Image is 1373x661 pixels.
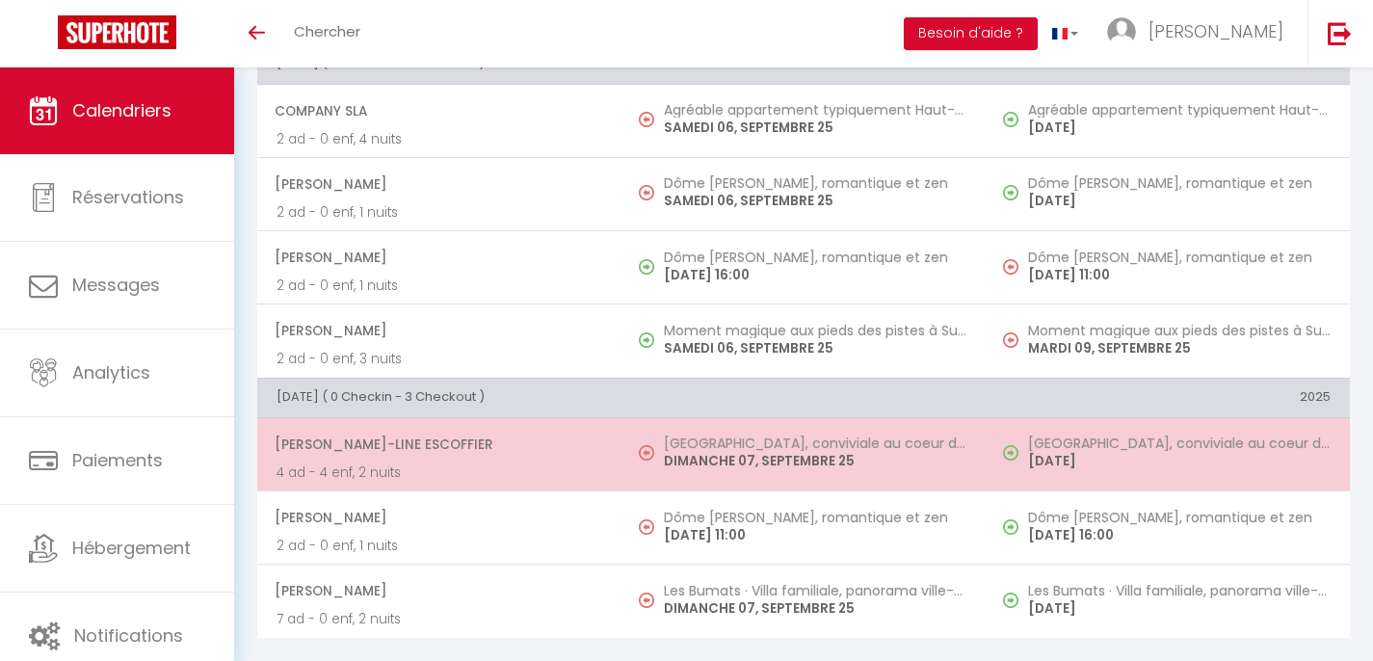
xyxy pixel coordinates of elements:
[664,175,966,191] h5: Dôme [PERSON_NAME], romantique et zen
[1107,17,1136,46] img: ...
[664,525,966,545] p: [DATE] 11:00
[277,276,602,296] p: 2 ad - 0 enf, 1 nuits
[664,102,966,118] h5: Agréable appartement typiquement Haut-Alpin
[639,593,654,608] img: NO IMAGE
[275,572,602,609] span: [PERSON_NAME]
[1028,265,1331,285] p: [DATE] 11:00
[1028,250,1331,265] h5: Dôme [PERSON_NAME], romantique et zen
[1003,185,1018,200] img: NO IMAGE
[275,166,602,202] span: [PERSON_NAME]
[664,265,966,285] p: [DATE] 16:00
[664,451,966,471] p: DIMANCHE 07, SEPTEMBRE 25
[639,185,654,200] img: NO IMAGE
[1003,332,1018,348] img: NO IMAGE
[1003,445,1018,461] img: NO IMAGE
[1028,323,1331,338] h5: Moment magique aux pieds des pistes à Superdevoluy
[72,360,150,384] span: Analytics
[639,112,654,127] img: NO IMAGE
[664,598,966,619] p: DIMANCHE 07, SEPTEMBRE 25
[72,98,172,122] span: Calendriers
[277,536,602,556] p: 2 ad - 0 enf, 1 nuits
[275,239,602,276] span: [PERSON_NAME]
[1028,583,1331,598] h5: Les Bumats · Villa familiale, panorama ville-montagnes
[277,129,602,149] p: 2 ad - 0 enf, 4 nuits
[1028,598,1331,619] p: [DATE]
[72,273,160,297] span: Messages
[1328,21,1352,45] img: logout
[664,338,966,358] p: SAMEDI 06, SEPTEMBRE 25
[257,379,986,417] th: [DATE] ( 0 Checkin - 3 Checkout )
[275,499,602,536] span: [PERSON_NAME]
[639,445,654,461] img: NO IMAGE
[294,21,360,41] span: Chercher
[1028,118,1331,138] p: [DATE]
[1003,593,1018,608] img: NO IMAGE
[275,312,602,349] span: [PERSON_NAME]
[277,349,602,369] p: 2 ad - 0 enf, 3 nuits
[664,510,966,525] h5: Dôme [PERSON_NAME], romantique et zen
[277,202,602,223] p: 2 ad - 0 enf, 1 nuits
[275,93,602,129] span: Company SLA
[72,448,163,472] span: Paiements
[1028,510,1331,525] h5: Dôme [PERSON_NAME], romantique et zen
[1028,525,1331,545] p: [DATE] 16:00
[1028,102,1331,118] h5: Agréable appartement typiquement Haut-Alpin
[1149,19,1283,43] span: [PERSON_NAME]
[1003,112,1018,127] img: NO IMAGE
[664,118,966,138] p: SAMEDI 06, SEPTEMBRE 25
[72,536,191,560] span: Hébergement
[275,426,602,463] span: [PERSON_NAME]-Line Escoffier
[664,436,966,451] h5: [GEOGRAPHIC_DATA], conviviale au coeur des [GEOGRAPHIC_DATA]
[1028,436,1331,451] h5: [GEOGRAPHIC_DATA], conviviale au coeur des [GEOGRAPHIC_DATA]
[72,185,184,209] span: Réservations
[986,379,1350,417] th: 2025
[74,623,183,648] span: Notifications
[639,519,654,535] img: NO IMAGE
[1003,259,1018,275] img: NO IMAGE
[664,583,966,598] h5: Les Bumats · Villa familiale, panorama ville-montagnes
[664,191,966,211] p: SAMEDI 06, SEPTEMBRE 25
[664,323,966,338] h5: Moment magique aux pieds des pistes à Superdevoluy
[15,8,73,66] button: Ouvrir le widget de chat LiveChat
[1028,191,1331,211] p: [DATE]
[1028,175,1331,191] h5: Dôme [PERSON_NAME], romantique et zen
[1028,338,1331,358] p: MARDI 09, SEPTEMBRE 25
[1003,519,1018,535] img: NO IMAGE
[1028,451,1331,471] p: [DATE]
[664,250,966,265] h5: Dôme [PERSON_NAME], romantique et zen
[58,15,176,49] img: Super Booking
[277,463,602,483] p: 4 ad - 4 enf, 2 nuits
[904,17,1038,50] button: Besoin d'aide ?
[277,609,602,629] p: 7 ad - 0 enf, 2 nuits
